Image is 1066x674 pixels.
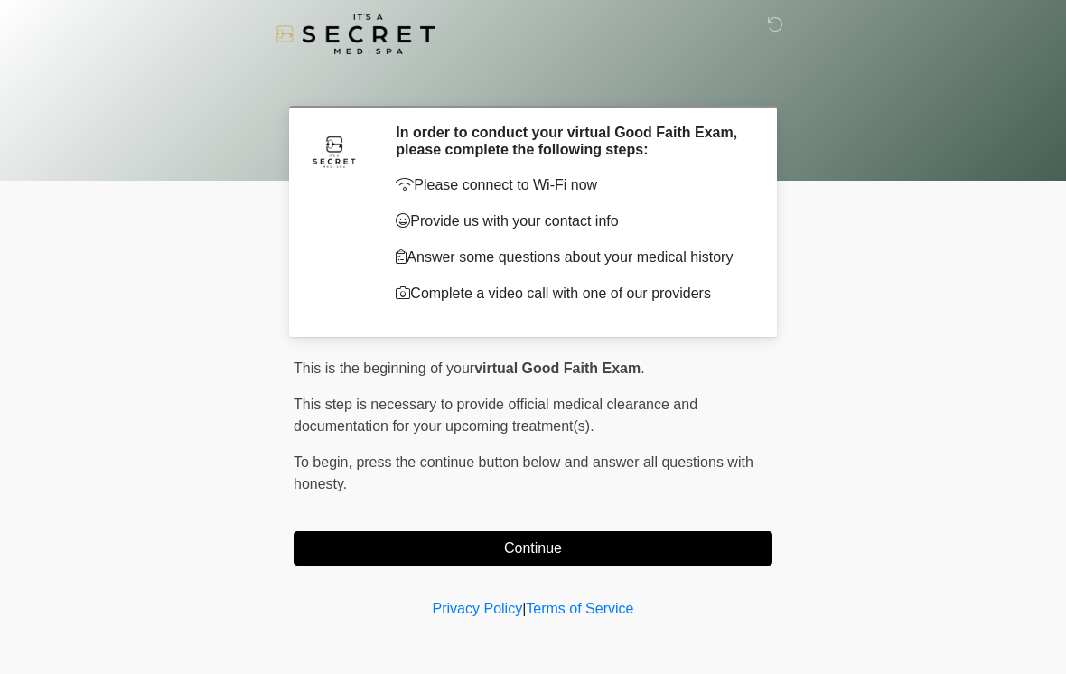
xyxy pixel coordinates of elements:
[294,454,356,470] span: To begin,
[526,601,633,616] a: Terms of Service
[396,247,745,268] p: Answer some questions about your medical history
[294,454,753,491] span: press the continue button below and answer all questions with honesty.
[522,601,526,616] a: |
[433,601,523,616] a: Privacy Policy
[396,211,745,232] p: Provide us with your contact info
[396,124,745,158] h2: In order to conduct your virtual Good Faith Exam, please complete the following steps:
[294,397,697,434] span: This step is necessary to provide official medical clearance and documentation for your upcoming ...
[307,124,361,178] img: Agent Avatar
[294,531,772,566] button: Continue
[276,14,435,54] img: It's A Secret Med Spa Logo
[280,65,786,98] h1: ‎ ‎
[396,174,745,196] p: Please connect to Wi-Fi now
[294,360,474,376] span: This is the beginning of your
[396,283,745,304] p: Complete a video call with one of our providers
[474,360,641,376] strong: virtual Good Faith Exam
[641,360,644,376] span: .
